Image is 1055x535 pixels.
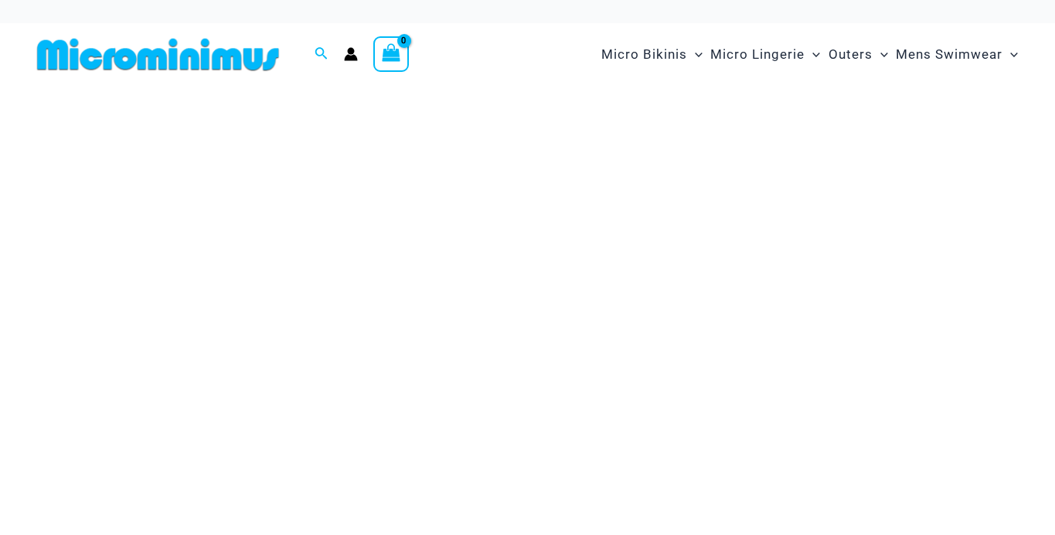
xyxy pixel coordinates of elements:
[315,45,328,64] a: Search icon link
[892,31,1022,78] a: Mens SwimwearMenu ToggleMenu Toggle
[373,36,409,72] a: View Shopping Cart, empty
[597,31,706,78] a: Micro BikinisMenu ToggleMenu Toggle
[706,31,824,78] a: Micro LingerieMenu ToggleMenu Toggle
[344,47,358,61] a: Account icon link
[1002,35,1018,74] span: Menu Toggle
[601,35,687,74] span: Micro Bikinis
[31,37,285,72] img: MM SHOP LOGO FLAT
[805,35,820,74] span: Menu Toggle
[873,35,888,74] span: Menu Toggle
[687,35,703,74] span: Menu Toggle
[595,29,1024,80] nav: Site Navigation
[825,31,892,78] a: OutersMenu ToggleMenu Toggle
[829,35,873,74] span: Outers
[896,35,1002,74] span: Mens Swimwear
[710,35,805,74] span: Micro Lingerie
